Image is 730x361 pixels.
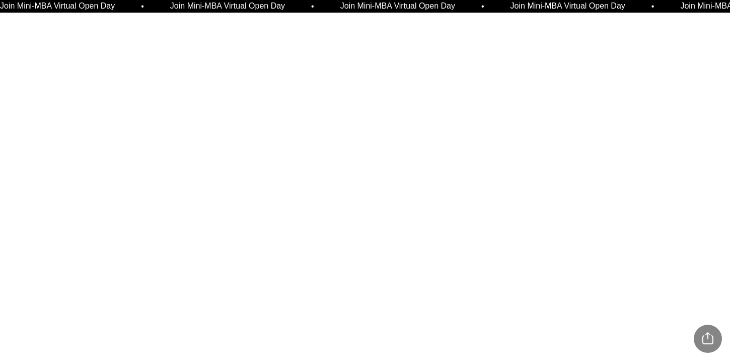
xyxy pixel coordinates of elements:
[646,3,649,11] span: •
[476,3,479,11] span: •
[306,3,309,11] span: •
[136,3,139,11] span: •
[694,325,722,353] div: Share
